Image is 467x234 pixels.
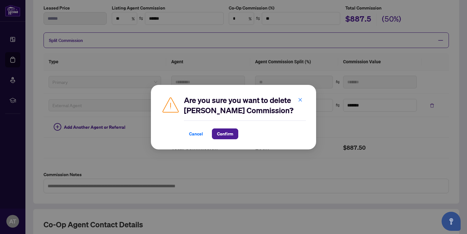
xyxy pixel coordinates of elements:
span: Cancel [189,129,203,139]
img: Caution Icon [161,95,180,114]
span: Confirm [217,129,233,139]
h2: Are you sure you want to delete [PERSON_NAME] Commission? [184,95,306,115]
button: Confirm [212,128,238,139]
button: Cancel [184,128,208,139]
span: close [298,97,302,102]
button: Open asap [442,212,461,231]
